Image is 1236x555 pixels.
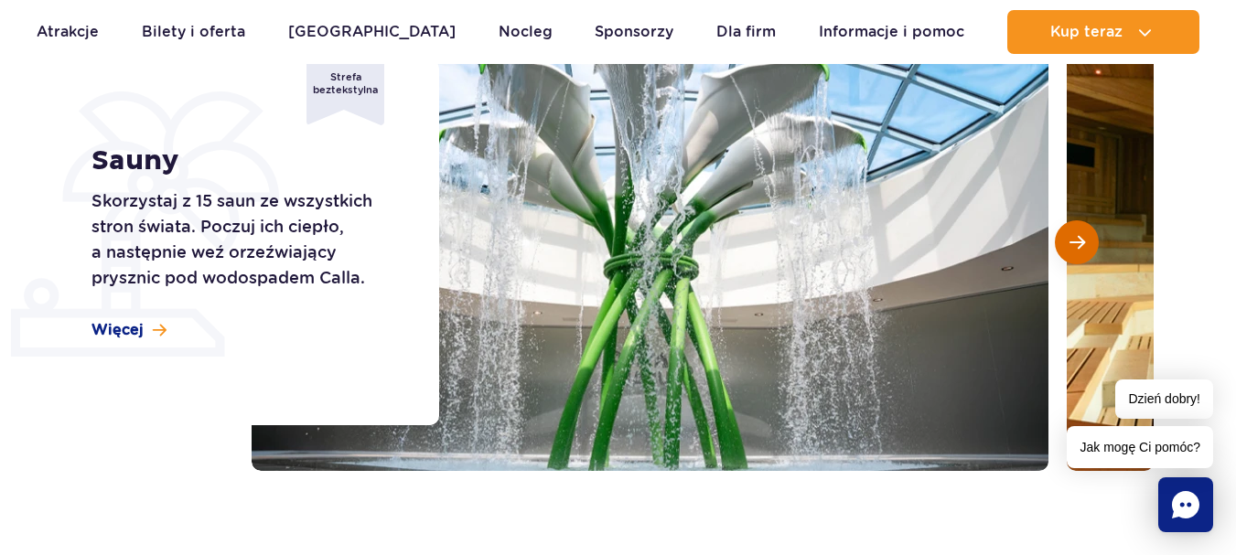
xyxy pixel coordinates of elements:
[716,10,776,54] a: Dla firm
[252,14,1048,471] img: Wodna instalacja artystyczna pod szklanym dachem Suntago
[91,188,398,291] p: Skorzystaj z 15 saun ze wszystkich stron świata. Poczuj ich ciepło, a następnie weź orzeźwiający ...
[91,320,144,340] span: Więcej
[306,55,384,125] div: Strefa beztekstylna
[595,10,673,54] a: Sponsorzy
[91,320,167,340] a: Więcej
[1158,477,1213,532] div: Chat
[37,10,99,54] a: Atrakcje
[819,10,964,54] a: Informacje i pomoc
[288,10,456,54] a: [GEOGRAPHIC_DATA]
[1067,426,1213,468] span: Jak mogę Ci pomóc?
[1050,24,1123,40] span: Kup teraz
[1115,379,1213,419] span: Dzień dobry!
[499,10,553,54] a: Nocleg
[142,10,245,54] a: Bilety i oferta
[1007,10,1199,54] button: Kup teraz
[1055,220,1099,264] button: Następny slajd
[91,144,398,177] h1: Sauny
